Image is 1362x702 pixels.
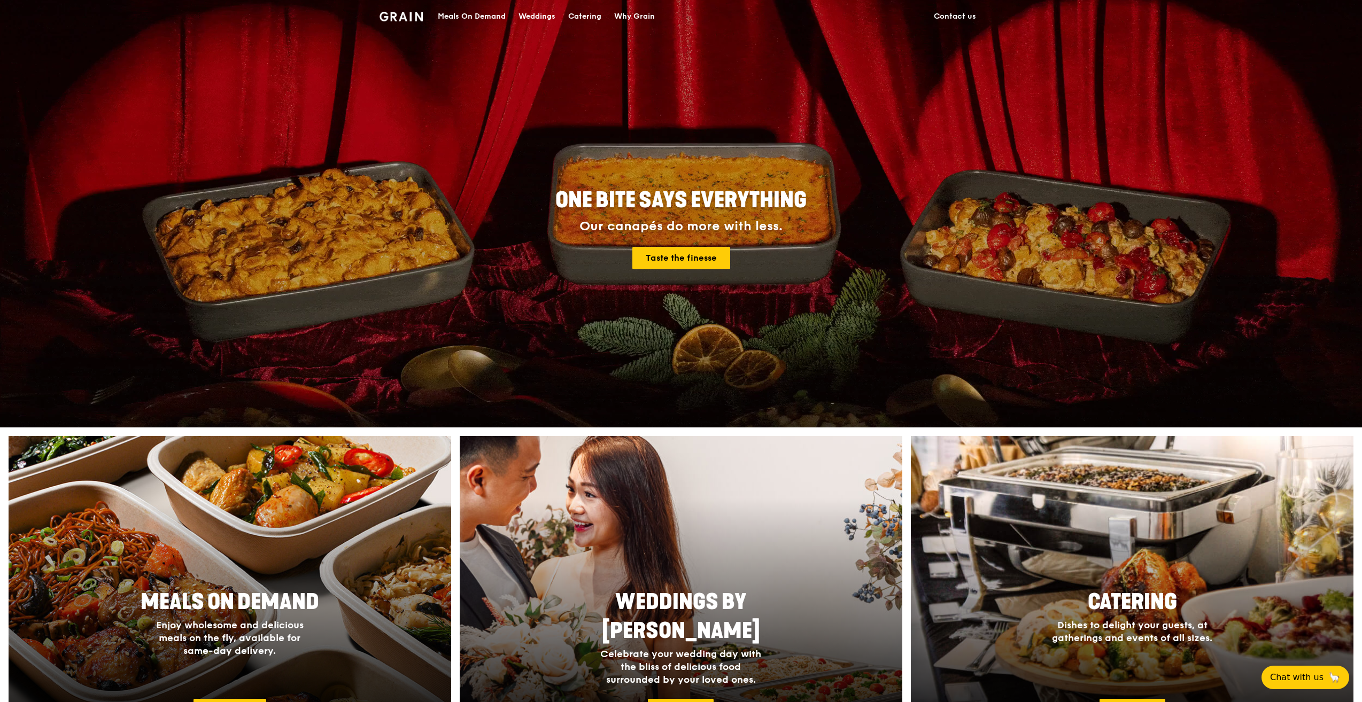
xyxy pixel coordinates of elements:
[380,12,423,21] img: Grain
[600,648,761,685] span: Celebrate your wedding day with the bliss of delicious food surrounded by your loved ones.
[562,1,608,33] a: Catering
[614,1,655,33] div: Why Grain
[512,1,562,33] a: Weddings
[608,1,661,33] a: Why Grain
[141,589,319,615] span: Meals On Demand
[519,1,555,33] div: Weddings
[489,219,873,234] div: Our canapés do more with less.
[1052,619,1212,644] span: Dishes to delight your guests, at gatherings and events of all sizes.
[927,1,982,33] a: Contact us
[555,188,807,213] span: ONE BITE SAYS EVERYTHING
[438,1,506,33] div: Meals On Demand
[568,1,601,33] div: Catering
[1270,671,1324,684] span: Chat with us
[156,619,304,657] span: Enjoy wholesome and delicious meals on the fly, available for same-day delivery.
[1262,666,1349,689] button: Chat with us🦙
[1328,671,1341,684] span: 🦙
[1088,589,1177,615] span: Catering
[632,247,730,269] a: Taste the finesse
[602,589,760,644] span: Weddings by [PERSON_NAME]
